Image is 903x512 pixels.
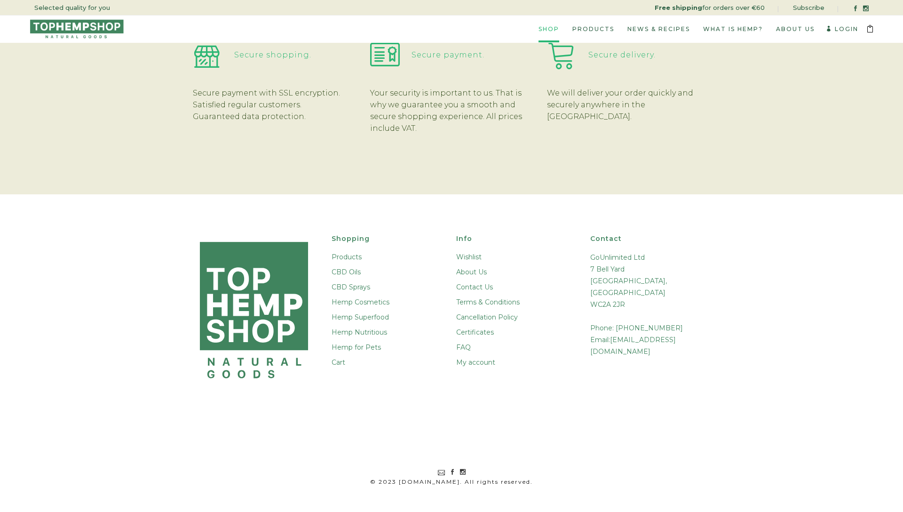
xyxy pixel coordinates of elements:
[234,40,356,71] h4: Secure shopping.
[456,357,578,368] a: My account
[456,267,578,277] a: About Us
[332,342,447,352] a: Hemp for Pets
[590,233,710,245] h4: Contact
[332,282,447,292] a: CBD Sprays
[456,252,578,262] a: Wishlist
[769,16,821,42] a: About Us
[539,25,559,32] span: Shop
[456,312,578,322] a: Cancellation Policy
[456,297,578,307] a: Terms & Conditions
[332,267,447,277] a: CBD Oils
[655,4,702,11] strong: Free shipping
[332,252,447,262] a: Products
[456,233,578,245] h4: Info
[332,357,447,368] a: Cart
[332,327,447,337] a: Hemp Nutritious
[456,342,578,352] a: FAQ
[547,87,710,122] p: We will deliver your order quickly and securely anywhere in the [GEOGRAPHIC_DATA].
[590,252,710,358] p: GoUnlimited Ltd 7 Bell Yard [GEOGRAPHIC_DATA], [GEOGRAPHIC_DATA] WC2A 2JR Phone: [PHONE_NUMBER] E...
[332,312,447,322] a: Hemp Superfood
[193,87,356,122] p: Secure payment with SSL encryption. Satisfied regular customers. Guaranteed data protection.
[532,16,566,42] a: Shop
[412,40,533,71] h4: Secure payment.
[588,40,710,71] h4: Secure delivery.
[627,25,690,32] span: News & Recipes
[697,16,769,42] a: What is Hemp?
[332,233,447,245] h4: Shopping
[655,4,765,11] a: for orders over €60
[793,4,824,11] a: Subscribe
[621,16,697,42] a: News & Recipes
[826,25,858,32] a: Login
[456,327,578,337] a: Certificates
[566,16,621,42] a: Products
[703,25,763,32] span: What is Hemp?
[456,282,578,292] a: Contact Us
[776,25,815,32] span: About Us
[332,297,447,307] a: Hemp Cosmetics
[572,25,614,32] span: Products
[370,87,533,134] p: Your security is important to us. That is why we guarantee you a smooth and secure shopping exper...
